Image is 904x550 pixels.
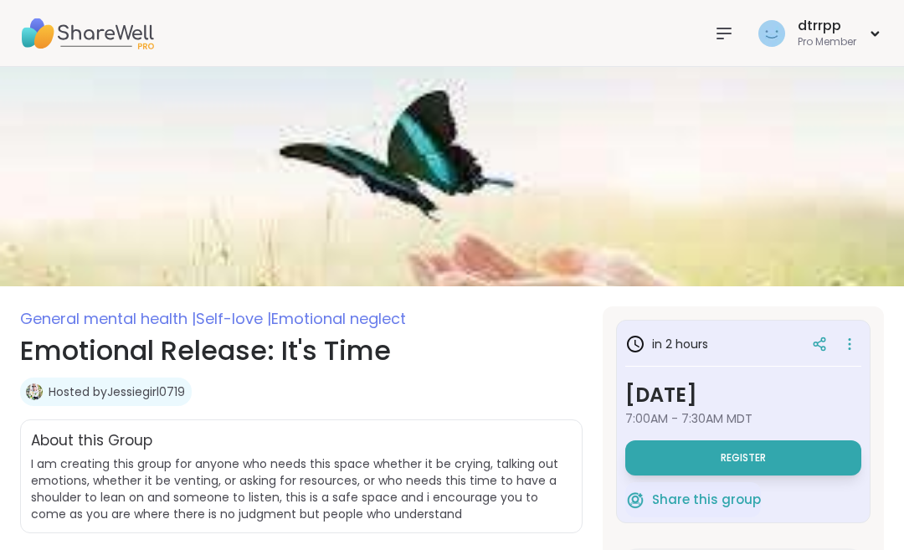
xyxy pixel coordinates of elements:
[625,440,861,475] button: Register
[625,380,861,410] h3: [DATE]
[196,308,271,329] span: Self-love |
[798,17,856,35] div: dtrrpp
[20,331,583,371] h1: Emotional Release: It's Time
[625,410,861,427] span: 7:00AM - 7:30AM MDT
[721,451,766,465] span: Register
[31,430,152,452] h2: About this Group
[31,455,558,522] span: I am creating this group for anyone who needs this space whether it be crying, talking out emotio...
[798,35,856,49] div: Pro Member
[49,383,185,400] a: Hosted byJessiegirl0719
[758,20,785,47] img: dtrrpp
[625,490,645,510] img: ShareWell Logomark
[625,482,761,517] button: Share this group
[271,308,406,329] span: Emotional neglect
[20,308,196,329] span: General mental health |
[20,4,154,63] img: ShareWell Nav Logo
[26,383,43,400] img: Jessiegirl0719
[652,491,761,510] span: Share this group
[625,334,708,354] h3: in 2 hours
